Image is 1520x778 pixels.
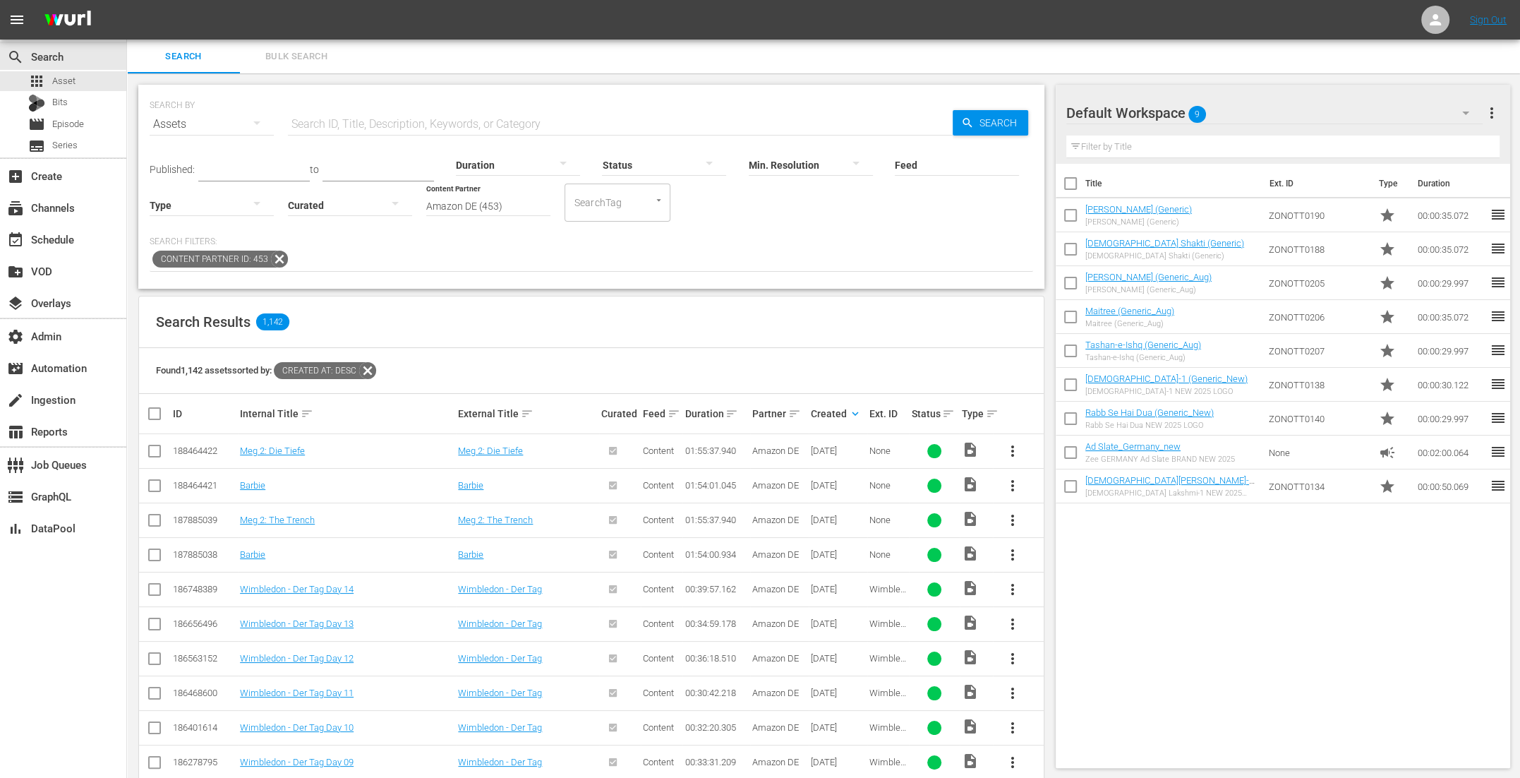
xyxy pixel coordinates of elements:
div: 186563152 [173,653,236,664]
span: Amazon DE [752,618,799,629]
div: None [869,445,907,456]
span: more_vert [1003,719,1020,736]
span: Overlays [7,295,24,312]
span: Promo [1378,207,1395,224]
span: Content [643,618,674,629]
div: 01:54:01.045 [684,480,747,491]
span: Content [643,515,674,525]
span: reorder [1489,308,1506,325]
span: Asset [28,73,45,90]
button: more_vert [1483,96,1500,130]
span: Amazon DE [752,480,799,491]
div: [DATE] [811,584,865,594]
span: 9 [1188,100,1206,129]
span: Amazon DE [752,757,799,767]
div: 00:30:42.218 [684,688,747,698]
span: Amazon DE [752,515,799,525]
td: ZONOTT0140 [1263,402,1373,436]
td: 00:00:50.069 [1411,469,1489,503]
span: reorder [1489,274,1506,291]
span: Search [135,49,231,65]
a: Wimbledon - Der Tag [458,722,542,733]
span: Bulk Search [248,49,344,65]
span: more_vert [1003,443,1020,460]
td: 00:00:29.997 [1411,402,1489,436]
span: reorder [1489,443,1506,460]
span: Search [974,110,1028,136]
span: Content [643,480,674,491]
span: Asset [52,74,76,88]
span: GraphQL [7,489,24,505]
td: None [1263,436,1373,469]
div: Feed [643,405,680,422]
div: ID [173,408,236,419]
span: Content Partner ID: 453 [152,251,271,268]
button: more_vert [995,538,1029,572]
span: Promo [1378,241,1395,258]
a: Barbie [458,549,483,560]
span: Content [643,688,674,698]
span: Wimbledon - Der Tag [869,688,906,719]
span: to [310,164,319,175]
a: [PERSON_NAME] (Generic_Aug) [1085,272,1212,282]
button: more_vert [995,676,1029,710]
a: Barbie [240,480,265,491]
div: Default Workspace [1066,93,1483,133]
span: Amazon DE [752,445,799,456]
div: Duration [684,405,747,422]
span: reorder [1489,206,1506,223]
div: [DATE] [811,515,865,525]
span: Automation [7,360,24,377]
div: Zee GERMANY Ad Slate BRAND NEW 2025 [1085,455,1235,464]
span: Video [962,476,979,493]
span: Video [962,683,979,700]
span: Video [962,545,979,562]
div: None [869,549,907,560]
span: Video [962,580,979,597]
td: 00:02:00.064 [1411,436,1489,469]
span: Wimbledon - Der Tag [869,653,906,685]
span: Schedule [7,232,24,249]
div: None [869,480,907,491]
a: Wimbledon - Der Tag [458,688,542,698]
a: Meg 2: The Trench [458,515,533,525]
a: [DEMOGRAPHIC_DATA][PERSON_NAME]-1 (Generic_New) [1085,475,1255,496]
span: sort [725,407,738,420]
span: Amazon DE [752,653,799,664]
div: Tashan-e-Ishq (Generic_Aug) [1085,353,1201,362]
span: VOD [7,263,24,280]
div: [DATE] [811,757,865,767]
a: Meg 2: Die Tiefe [240,445,305,456]
span: reorder [1489,240,1506,257]
div: [DATE] [811,653,865,664]
span: Found 1,142 assets sorted by: [156,365,376,376]
span: keyboard_arrow_down [849,407,862,420]
th: Ext. ID [1261,164,1370,203]
span: Video [962,510,979,527]
div: Ext. ID [869,408,907,419]
div: External Title [458,405,596,422]
td: 00:00:35.072 [1411,300,1489,334]
div: [PERSON_NAME] (Generic_Aug) [1085,285,1212,294]
a: Rabb Se Hai Dua (Generic_New) [1085,407,1214,418]
div: 00:36:18.510 [684,653,747,664]
span: Content [643,722,674,733]
div: 00:33:31.209 [684,757,747,767]
span: Episode [28,116,45,133]
td: 00:00:29.997 [1411,266,1489,300]
div: 187885039 [173,515,236,525]
td: 00:00:29.997 [1411,334,1489,368]
span: Series [28,138,45,155]
span: Created At: desc [274,362,359,379]
div: [DATE] [811,618,865,629]
span: Bits [52,95,68,109]
div: 01:54:00.934 [684,549,747,560]
span: menu [8,11,25,28]
button: Search [953,110,1028,136]
th: Type [1370,164,1409,203]
a: Meg 2: The Trench [240,515,315,525]
a: Tashan-e-Ishq (Generic_Aug) [1085,340,1201,350]
span: Search [7,49,24,66]
div: Curated [601,408,639,419]
td: ZONOTT0206 [1263,300,1373,334]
